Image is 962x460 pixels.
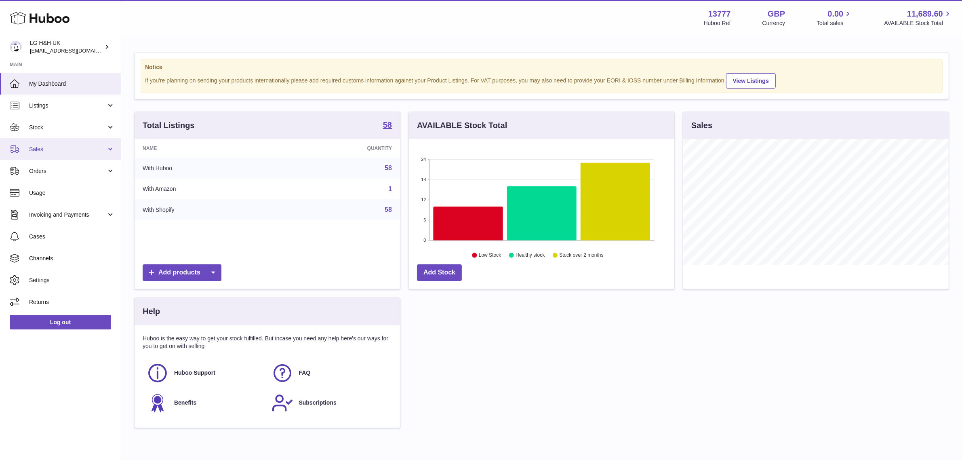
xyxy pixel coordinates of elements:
a: 58 [385,165,392,171]
a: Add products [143,264,221,281]
a: Benefits [147,392,263,414]
h3: Sales [691,120,712,131]
span: [EMAIL_ADDRESS][DOMAIN_NAME] [30,47,119,54]
text: Healthy stock [516,253,545,258]
span: FAQ [299,369,311,377]
td: With Huboo [135,158,280,179]
strong: 58 [383,121,392,129]
img: veechen@lghnh.co.uk [10,41,22,53]
text: 0 [423,238,426,243]
td: With Shopify [135,199,280,220]
span: Settings [29,276,115,284]
h3: AVAILABLE Stock Total [417,120,507,131]
div: Huboo Ref [704,19,731,27]
span: Usage [29,189,115,197]
span: My Dashboard [29,80,115,88]
text: 24 [421,157,426,162]
text: 18 [421,177,426,182]
a: View Listings [726,73,776,89]
th: Name [135,139,280,158]
a: 0.00 Total sales [817,8,853,27]
span: Invoicing and Payments [29,211,106,219]
span: Benefits [174,399,196,407]
strong: Notice [145,63,938,71]
span: 11,689.60 [907,8,943,19]
text: Stock over 2 months [559,253,603,258]
th: Quantity [280,139,400,158]
div: LG H&H UK [30,39,103,55]
a: Huboo Support [147,362,263,384]
span: Returns [29,298,115,306]
span: Listings [29,102,106,110]
a: 58 [383,121,392,131]
h3: Total Listings [143,120,195,131]
div: Currency [762,19,785,27]
span: Sales [29,146,106,153]
span: Stock [29,124,106,131]
a: Log out [10,315,111,329]
strong: GBP [768,8,785,19]
text: 12 [421,197,426,202]
h3: Help [143,306,160,317]
strong: 13777 [708,8,731,19]
div: If you're planning on sending your products internationally please add required customs informati... [145,72,938,89]
a: 11,689.60 AVAILABLE Stock Total [884,8,952,27]
span: AVAILABLE Stock Total [884,19,952,27]
span: Total sales [817,19,853,27]
text: Low Stock [479,253,501,258]
a: Subscriptions [272,392,388,414]
a: Add Stock [417,264,462,281]
span: Huboo Support [174,369,215,377]
a: 58 [385,206,392,213]
span: 0.00 [828,8,844,19]
span: Subscriptions [299,399,337,407]
text: 6 [423,217,426,222]
p: Huboo is the easy way to get your stock fulfilled. But incase you need any help here's our ways f... [143,335,392,350]
a: FAQ [272,362,388,384]
span: Cases [29,233,115,241]
span: Orders [29,167,106,175]
span: Channels [29,255,115,262]
a: 1 [388,186,392,192]
td: With Amazon [135,179,280,200]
